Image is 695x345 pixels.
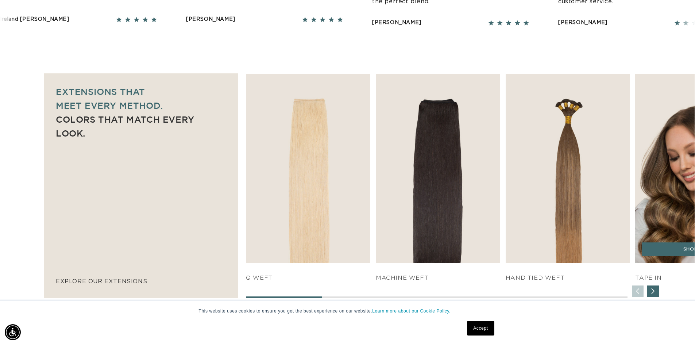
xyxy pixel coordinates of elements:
div: 2 / 7 [376,74,500,282]
div: [PERSON_NAME] [372,18,421,27]
a: Accept [467,321,494,336]
h4: HAND TIED WEFT [506,274,630,282]
iframe: Chat Widget [659,310,695,345]
h4: q weft [246,274,370,282]
div: Next slide [647,285,659,297]
p: explore our extensions [56,276,226,287]
div: 3 / 7 [506,74,630,282]
a: Learn more about our Cookie Policy. [372,308,451,314]
div: [PERSON_NAME] [558,18,607,27]
div: 1 / 7 [246,74,370,282]
h4: Machine Weft [376,274,500,282]
div: Accessibility Menu [5,324,21,340]
div: [PERSON_NAME] [186,15,235,24]
p: This website uses cookies to ensure you get the best experience on our website. [199,308,497,314]
p: Colors that match every look. [56,112,226,140]
p: Extensions that [56,85,226,99]
p: meet every method. [56,99,226,112]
